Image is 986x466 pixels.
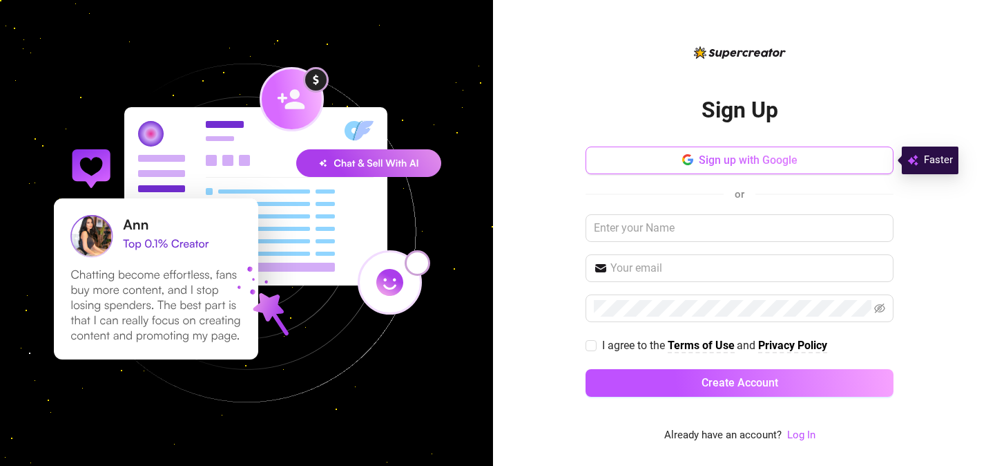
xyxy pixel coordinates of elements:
[602,339,668,352] span: I agree to the
[664,427,782,444] span: Already have an account?
[907,152,918,169] img: svg%3e
[668,339,735,353] a: Terms of Use
[924,152,953,169] span: Faster
[874,303,885,314] span: eye-invisible
[787,429,815,441] a: Log In
[702,96,778,124] h2: Sign Up
[737,339,758,352] span: and
[694,46,786,59] img: logo-BBDzfeDw.svg
[699,153,797,167] span: Sign up with Google
[610,260,885,277] input: Your email
[758,339,827,352] strong: Privacy Policy
[702,376,778,389] span: Create Account
[787,427,815,444] a: Log In
[758,339,827,353] a: Privacy Policy
[586,214,893,242] input: Enter your Name
[668,339,735,352] strong: Terms of Use
[586,369,893,397] button: Create Account
[735,188,744,201] span: or
[586,147,893,174] button: Sign up with Google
